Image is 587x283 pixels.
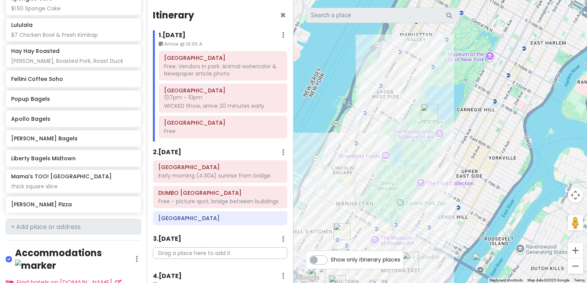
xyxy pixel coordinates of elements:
[306,8,459,23] input: Search a place
[568,258,583,274] button: Zoom out
[11,183,135,190] div: thick square slice
[164,119,282,126] h6: Times Square
[153,272,182,280] h6: 4 . [DATE]
[490,278,523,283] button: Keyboard shortcuts
[158,198,282,205] div: Free - picture spot, bridge between buildings
[295,273,321,283] a: Open this area in Google Maps (opens a new window)
[158,172,282,179] div: Early morning (4:30A) sunrise from bridge
[11,201,135,208] h6: [PERSON_NAME] Pizza
[568,243,583,258] button: Zoom in
[399,249,422,272] div: Courtyard New York Manhattan/Midtown East
[153,235,181,243] h6: 3 . [DATE]
[158,215,282,222] h6: Chinatown
[574,278,585,282] a: Terms
[329,246,352,269] div: Times Square
[11,95,135,102] h6: Popup Bagels
[568,215,583,230] button: Drag Pegman onto the map to open Street View
[11,115,135,122] h6: Apollo Bagels
[11,5,135,12] div: $1.50 Sponge Cake
[331,255,400,264] span: Show only itinerary places
[568,188,583,203] button: Map camera controls
[330,220,353,243] div: Gershwin Theatre
[11,155,135,162] h6: Liberty Bagels Midtown
[158,164,282,171] h6: Brooklyn Bridge
[11,21,33,28] h6: Lululala
[164,54,282,61] h6: Central Park
[280,11,286,20] button: Close
[295,273,321,283] img: Google
[153,9,194,21] h4: Itinerary
[11,48,60,54] h6: Hay Hay Roasted
[527,278,569,282] span: Map data ©2025 Google
[164,128,282,135] div: Free
[153,247,287,259] p: Drag a place here to add it
[11,135,135,142] h6: [PERSON_NAME] Bagels
[153,148,181,156] h6: 2 . [DATE]
[469,250,492,273] div: Roosevelt Island Tramway - Island station
[11,173,112,180] h6: Mama's TOO! [GEOGRAPHIC_DATA]
[164,94,202,101] span: 7pm - 10pm
[11,58,135,64] div: [PERSON_NAME], Roasted Pork, Roast Duck
[11,31,135,38] div: $7 Chicken Bowl & Fresh Kimbap
[164,63,282,77] div: Free; Vendors in park: Animal watercolor & Newspaper article photo
[159,31,186,39] h6: 1 . [DATE]
[158,189,282,196] h6: DUMBO Manhattan Bridge View
[159,40,287,48] small: Arrive @ 10:00 A
[11,76,135,82] h6: Fellini Coffee Soho
[418,101,441,124] div: Central Park
[164,102,282,109] div: WICKED Show, arrive 20 minutes early
[164,87,282,94] h6: Gershwin Theatre
[15,260,56,271] img: marker
[280,9,286,21] span: Close itinerary
[15,247,136,271] h4: Accommodations
[6,219,141,234] input: + Add place or address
